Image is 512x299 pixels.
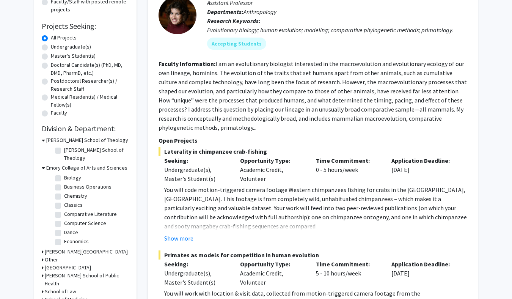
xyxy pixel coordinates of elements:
h3: Other [45,256,58,264]
h3: [GEOGRAPHIC_DATA] [45,264,91,272]
p: Time Commitment: [316,156,380,165]
label: Classics [64,201,83,209]
h2: Projects Seeking: [42,22,129,31]
fg-read-more: I am an evolutionary biologist interested in the macroevolution and evolutionary ecology of our o... [159,60,467,131]
div: Undergraduate(s), Master's Student(s) [164,269,229,287]
p: Opportunity Type: [240,156,305,165]
label: English [64,247,80,255]
h3: [PERSON_NAME] School of Public Health [45,272,129,288]
div: Undergraduate(s), Master's Student(s) [164,165,229,183]
label: Chemistry [64,192,87,200]
mat-chip: Accepting Students [207,38,266,50]
label: Postdoctoral Researcher(s) / Research Staff [51,77,129,93]
p: Seeking: [164,156,229,165]
div: [DATE] [386,260,462,287]
span: Laterality in chimpanzee crab-fishing [159,147,467,156]
span: Primates as models for competition in human evolution [159,250,467,260]
p: Opportunity Type: [240,260,305,269]
label: Undergraduate(s) [51,43,91,51]
button: Show more [164,234,193,243]
div: Evolutionary biology; human evolution; modeling; comparative phylogenetic methods; primatology. [207,25,467,35]
b: Research Keywords: [207,17,261,25]
b: Departments: [207,8,243,16]
h2: Division & Department: [42,124,129,133]
label: Business Operations [64,183,112,191]
div: Academic Credit, Volunteer [234,260,310,287]
label: Dance [64,228,78,236]
div: Academic Credit, Volunteer [234,156,310,183]
label: Master's Student(s) [51,52,96,60]
p: Seeking: [164,260,229,269]
label: Comparative Literature [64,210,117,218]
label: Medical Resident(s) / Medical Fellow(s) [51,93,129,109]
div: [DATE] [386,156,462,183]
label: All Projects [51,34,77,42]
span: Anthropology [243,8,276,16]
p: You will code motion-triggered camera footage Western chimpanzees fishing for crabs in the [GEOGR... [164,185,467,231]
label: Doctoral Candidate(s) (PhD, MD, DMD, PharmD, etc.) [51,61,129,77]
label: Computer Science [64,219,106,227]
h3: [PERSON_NAME] School of Theology [46,136,128,144]
h3: Emory College of Arts and Sciences [46,164,127,172]
p: Application Deadline: [391,260,456,269]
label: Economics [64,238,89,245]
p: Application Deadline: [391,156,456,165]
label: Biology [64,174,81,182]
div: 5 - 10 hours/week [310,260,386,287]
h3: [PERSON_NAME][GEOGRAPHIC_DATA] [45,248,128,256]
iframe: Chat [6,265,32,293]
h3: School of Law [45,288,76,296]
div: 0 - 5 hours/week [310,156,386,183]
label: [PERSON_NAME] School of Theology [64,146,127,162]
b: Faculty Information: [159,60,215,68]
p: Open Projects [159,136,467,145]
p: Time Commitment: [316,260,380,269]
label: Faculty [51,109,67,117]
